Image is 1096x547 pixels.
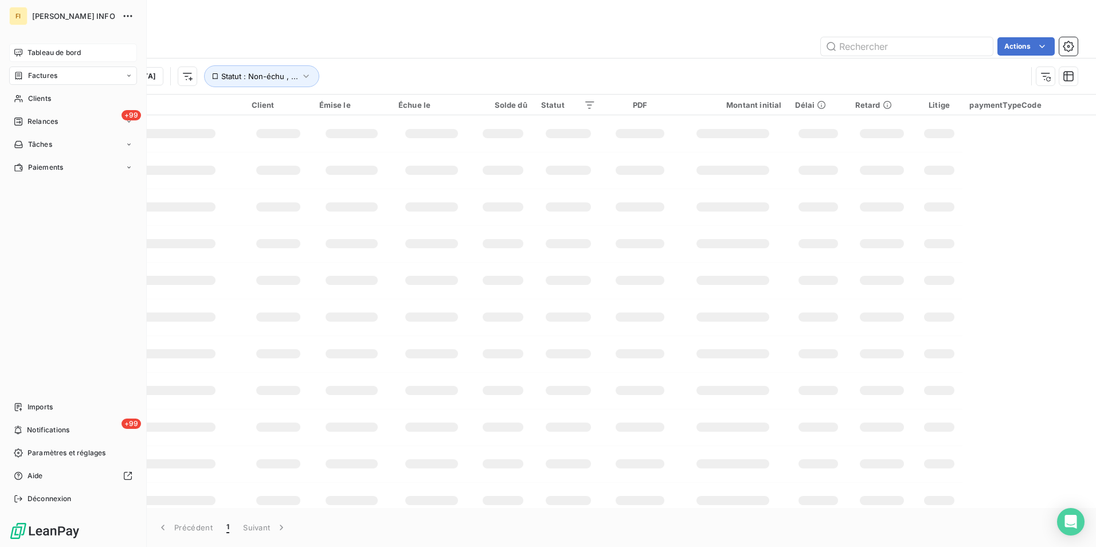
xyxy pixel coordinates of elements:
div: Retard [855,100,909,110]
button: Suivant [236,515,294,540]
a: Paiements [9,158,137,177]
button: Actions [997,37,1055,56]
input: Rechercher [821,37,993,56]
a: +99Relances [9,112,137,131]
span: Tableau de bord [28,48,81,58]
div: Délai [795,100,841,110]
button: Précédent [150,515,220,540]
a: Tableau de bord [9,44,137,62]
a: Tâches [9,135,137,154]
div: Échue le [398,100,465,110]
a: Clients [9,89,137,108]
button: Statut : Non-échu , ... [204,65,319,87]
span: Tâches [28,139,52,150]
div: Montant initial [684,100,782,110]
button: 1 [220,515,236,540]
div: PDF [609,100,671,110]
div: Open Intercom Messenger [1057,508,1085,536]
span: Déconnexion [28,494,72,504]
a: Paramètres et réglages [9,444,137,462]
span: Statut : Non-échu , ... [221,72,298,81]
span: Aide [28,471,43,481]
a: Imports [9,398,137,416]
span: Relances [28,116,58,127]
span: Paiements [28,162,63,173]
div: Émise le [319,100,385,110]
span: [PERSON_NAME] INFO [32,11,115,21]
a: Factures [9,67,137,85]
div: Litige [923,100,956,110]
div: Client [252,100,306,110]
a: Aide [9,467,137,485]
span: +99 [122,419,141,429]
span: Paramètres et réglages [28,448,105,458]
span: Notifications [27,425,69,435]
span: Factures [28,71,57,81]
img: Logo LeanPay [9,522,80,540]
span: Imports [28,402,53,412]
div: Statut [541,100,596,110]
div: Solde dû [479,100,527,110]
span: 1 [226,522,229,533]
div: FI [9,7,28,25]
span: Clients [28,93,51,104]
div: paymentTypeCode [969,100,1089,110]
span: +99 [122,110,141,120]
